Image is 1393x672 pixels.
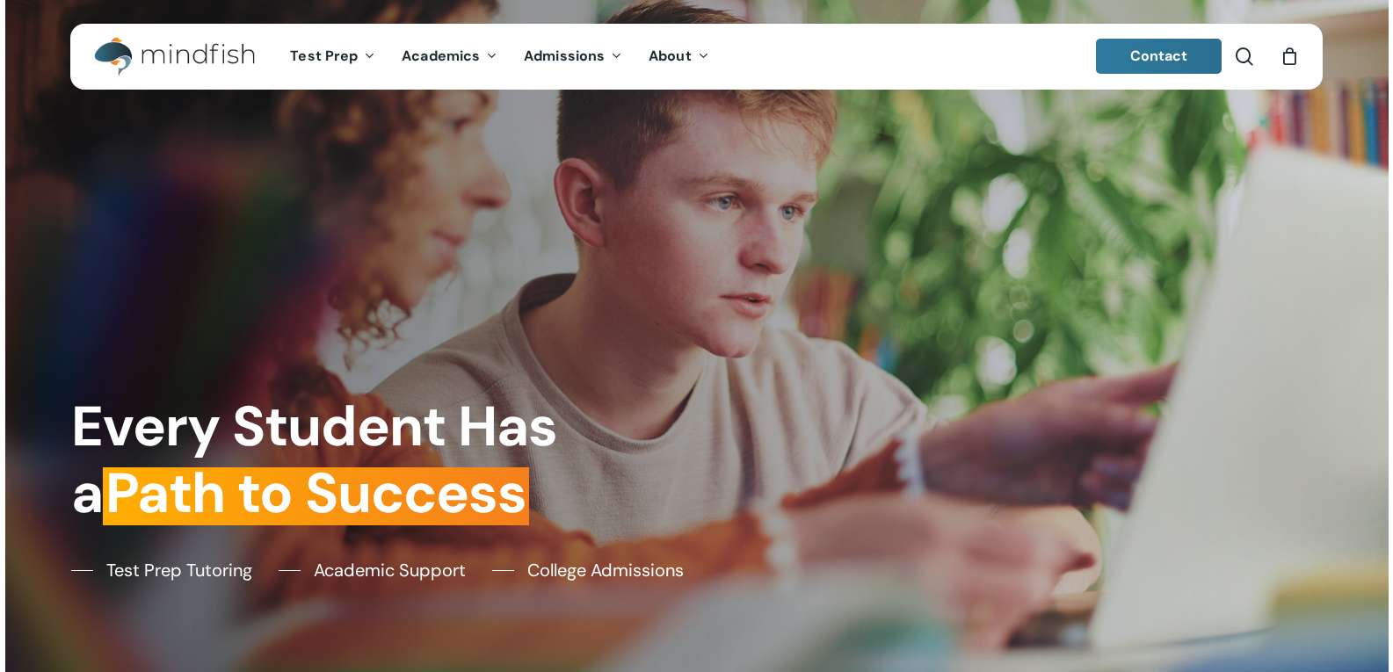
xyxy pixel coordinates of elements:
[649,47,692,65] span: About
[290,47,358,65] span: Test Prep
[277,24,722,90] nav: Main Menu
[388,49,511,64] a: Academics
[635,49,722,64] a: About
[1130,47,1188,65] span: Contact
[277,49,388,64] a: Test Prep
[527,557,684,583] span: College Admissions
[492,557,684,583] a: College Admissions
[279,557,466,583] a: Academic Support
[1096,39,1223,74] a: Contact
[511,49,635,64] a: Admissions
[314,557,466,583] span: Academic Support
[70,24,1323,90] header: Main Menu
[106,557,252,583] span: Test Prep Tutoring
[103,457,529,530] em: Path to Success
[402,47,480,65] span: Academics
[71,557,252,583] a: Test Prep Tutoring
[524,47,605,65] span: Admissions
[1280,47,1299,66] a: Cart
[71,394,684,527] h1: Every Student Has a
